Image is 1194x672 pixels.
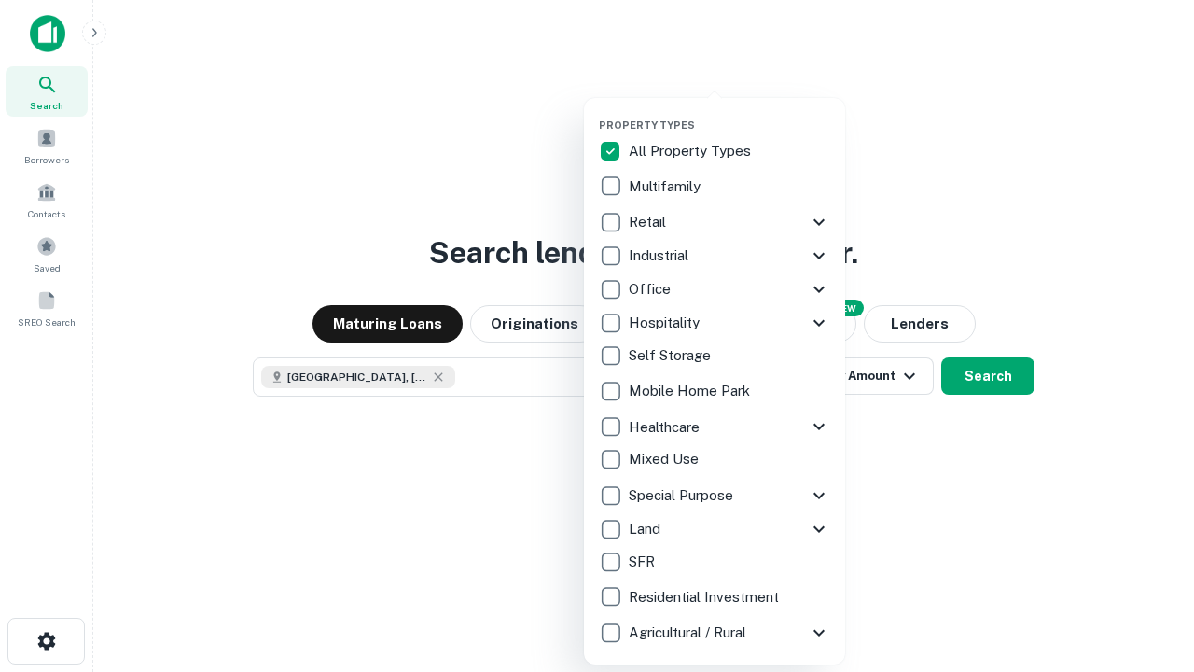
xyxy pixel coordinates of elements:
p: Self Storage [629,344,715,367]
p: Hospitality [629,312,703,334]
p: Agricultural / Rural [629,622,750,644]
p: Retail [629,211,670,233]
p: All Property Types [629,140,755,162]
p: Healthcare [629,416,703,439]
div: Healthcare [599,410,830,443]
iframe: Chat Widget [1101,523,1194,612]
p: Special Purpose [629,484,737,507]
p: Residential Investment [629,586,783,609]
p: Industrial [629,245,692,267]
p: Office [629,278,674,301]
div: Retail [599,205,830,239]
p: Mobile Home Park [629,380,754,402]
div: Industrial [599,239,830,273]
p: Land [629,518,664,540]
div: Office [599,273,830,306]
p: Multifamily [629,175,704,198]
p: SFR [629,551,659,573]
p: Mixed Use [629,448,702,470]
div: Hospitality [599,306,830,340]
span: Property Types [599,119,695,131]
div: Land [599,512,830,546]
div: Special Purpose [599,479,830,512]
div: Agricultural / Rural [599,616,830,650]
